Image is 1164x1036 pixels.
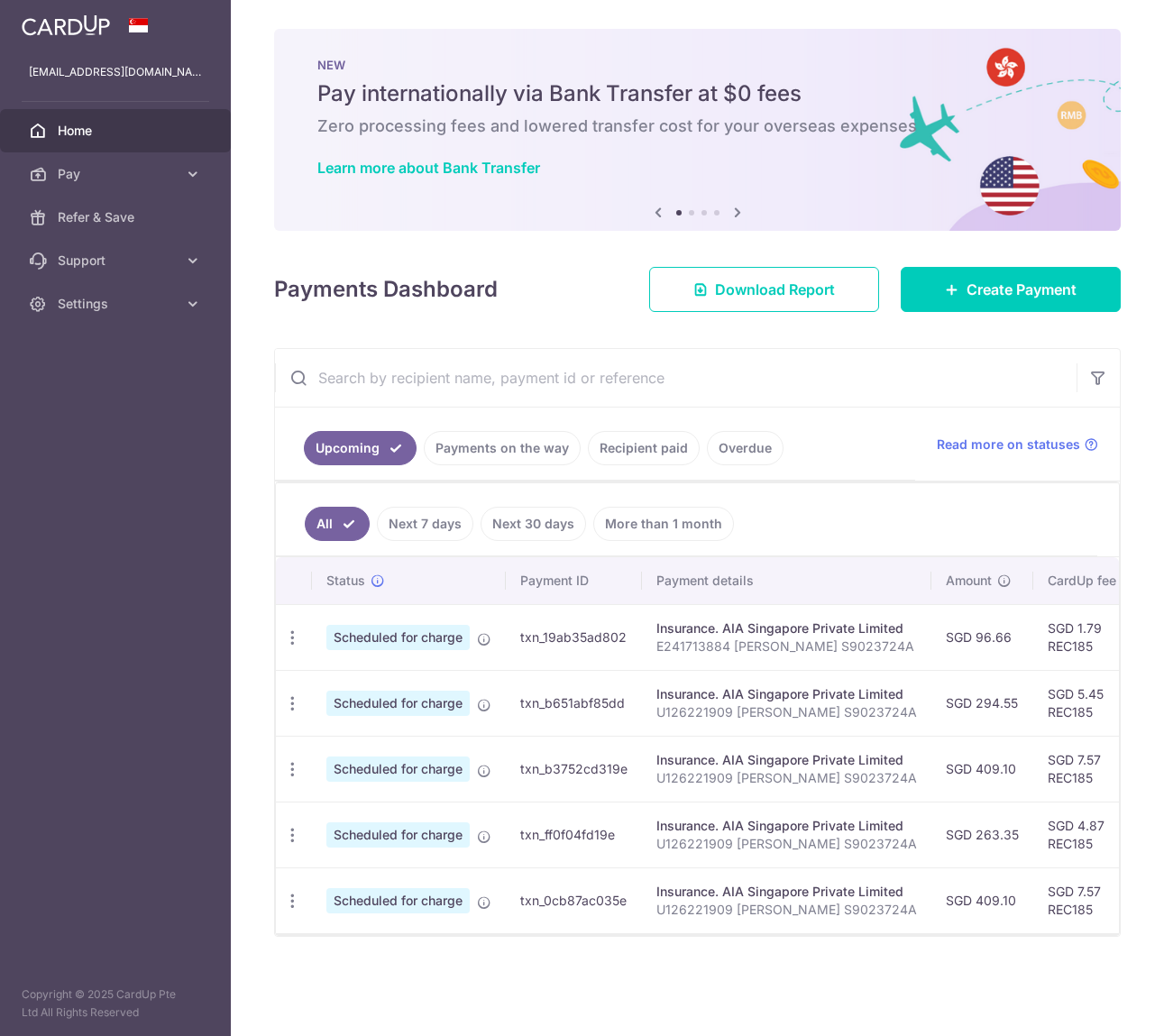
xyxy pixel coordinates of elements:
[29,63,202,81] p: [EMAIL_ADDRESS][DOMAIN_NAME]
[656,835,917,853] p: U126221909 [PERSON_NAME] S9023724A
[937,435,1080,454] span: Read more on statuses
[656,751,917,769] div: Insurance. AIA Singapore Private Limited
[22,14,110,36] img: CardUp
[656,769,917,787] p: U126221909 [PERSON_NAME] S9023724A
[326,625,470,650] span: Scheduled for charge
[481,507,586,541] a: Next 30 days
[931,736,1033,802] td: SGD 409.10
[506,670,642,736] td: txn_b651abf85dd
[707,431,784,465] a: Overdue
[275,349,1077,407] input: Search by recipient name, payment id or reference
[656,703,917,721] p: U126221909 [PERSON_NAME] S9023724A
[377,507,473,541] a: Next 7 days
[656,901,917,919] p: U126221909 [PERSON_NAME] S9023724A
[305,507,370,541] a: All
[506,867,642,933] td: txn_0cb87ac035e
[1033,736,1150,802] td: SGD 7.57 REC185
[588,431,700,465] a: Recipient paid
[274,29,1121,231] img: Bank transfer banner
[274,273,498,306] h4: Payments Dashboard
[506,736,642,802] td: txn_b3752cd319e
[1048,572,1116,590] span: CardUp fee
[506,604,642,670] td: txn_19ab35ad802
[317,159,540,177] a: Learn more about Bank Transfer
[326,572,365,590] span: Status
[506,802,642,867] td: txn_ff0f04fd19e
[931,867,1033,933] td: SGD 409.10
[326,756,470,782] span: Scheduled for charge
[656,619,917,637] div: Insurance. AIA Singapore Private Limited
[656,883,917,901] div: Insurance. AIA Singapore Private Limited
[937,435,1098,454] a: Read more on statuses
[946,572,992,590] span: Amount
[649,267,879,312] a: Download Report
[967,279,1077,300] span: Create Payment
[326,888,470,913] span: Scheduled for charge
[931,604,1033,670] td: SGD 96.66
[304,431,417,465] a: Upcoming
[317,115,1077,137] h6: Zero processing fees and lowered transfer cost for your overseas expenses
[931,802,1033,867] td: SGD 263.35
[1033,670,1150,736] td: SGD 5.45 REC185
[901,267,1121,312] a: Create Payment
[593,507,734,541] a: More than 1 month
[1033,867,1150,933] td: SGD 7.57 REC185
[931,670,1033,736] td: SGD 294.55
[715,279,835,300] span: Download Report
[424,431,581,465] a: Payments on the way
[58,208,177,226] span: Refer & Save
[58,295,177,313] span: Settings
[326,691,470,716] span: Scheduled for charge
[58,252,177,270] span: Support
[656,637,917,656] p: E241713884 [PERSON_NAME] S9023724A
[1033,802,1150,867] td: SGD 4.87 REC185
[58,122,177,140] span: Home
[317,58,1077,72] p: NEW
[642,557,931,604] th: Payment details
[317,79,1077,108] h5: Pay internationally via Bank Transfer at $0 fees
[326,822,470,848] span: Scheduled for charge
[1033,604,1150,670] td: SGD 1.79 REC185
[58,165,177,183] span: Pay
[656,817,917,835] div: Insurance. AIA Singapore Private Limited
[656,685,917,703] div: Insurance. AIA Singapore Private Limited
[506,557,642,604] th: Payment ID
